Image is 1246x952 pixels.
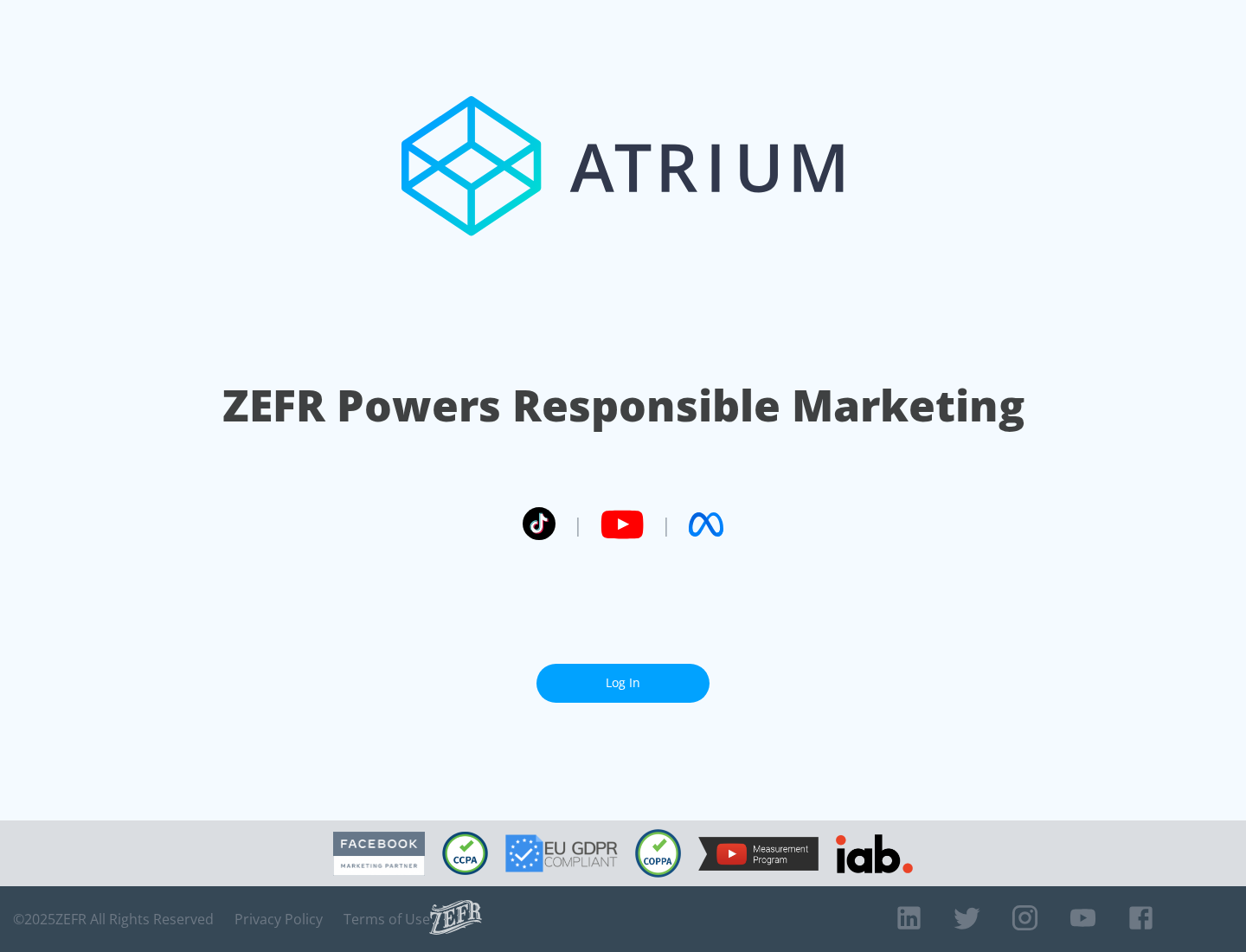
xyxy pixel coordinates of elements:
span: | [661,511,671,537]
img: IAB [836,834,913,873]
span: | [573,511,583,537]
img: GDPR Compliant [505,834,618,872]
a: Log In [536,664,710,703]
img: YouTube Measurement Program [698,837,819,871]
span: © 2025 ZEFR All Rights Reserved [13,910,214,928]
img: Facebook Marketing Partner [333,832,425,876]
a: Privacy Policy [234,910,323,928]
a: Terms of Use [344,910,430,928]
h1: ZEFR Powers Responsible Marketing [222,376,1024,435]
img: CCPA Compliant [442,832,488,875]
img: COPPA Compliant [635,829,681,878]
